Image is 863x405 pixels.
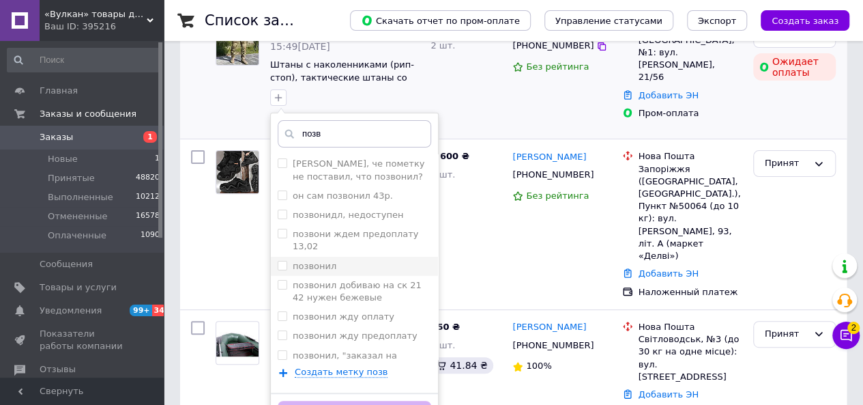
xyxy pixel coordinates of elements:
[143,131,157,143] span: 1
[512,321,586,334] a: [PERSON_NAME]
[48,229,106,242] span: Оплаченные
[136,172,160,184] span: 48820
[765,156,808,171] div: Принят
[40,281,117,294] span: Товары и услуги
[639,268,699,279] a: Добавить ЭН
[40,131,73,143] span: Заказы
[512,40,594,51] span: [PHONE_NUMBER]
[832,322,860,349] button: Чат с покупателем2
[772,16,838,26] span: Создать заказ
[136,210,160,223] span: 16578
[847,322,860,334] span: 2
[747,15,849,25] a: Создать заказ
[639,34,742,84] div: [GEOGRAPHIC_DATA], №1: вул. [PERSON_NAME], 21/56
[761,10,849,31] button: Создать заказ
[544,10,673,31] button: Управление статусами
[48,172,95,184] span: Принятые
[293,280,422,303] label: позвонил добиваю на ск 21 42 нужен бежевые
[430,322,460,332] span: 350 ₴
[639,163,742,263] div: Запоріжжя ([GEOGRAPHIC_DATA], [GEOGRAPHIC_DATA].), Пункт №50064 (до 10 кг): вул. [PERSON_NAME], 9...
[639,286,742,298] div: Наложенный платеж
[40,258,93,270] span: Сообщения
[293,229,418,251] label: позвони ждем предоплату 13,02
[753,53,836,81] div: Ожидает оплаты
[765,327,808,341] div: Принят
[48,191,113,204] span: Выполненные
[555,16,662,26] span: Управление статусами
[293,311,394,322] label: позвонил жду оплату
[512,169,594,180] span: [PHONE_NUMBER]
[136,191,160,204] span: 10212
[293,350,397,373] label: позвонил, "заказал на другом сайте"
[155,153,160,165] span: 1
[512,340,594,350] span: [PHONE_NUMBER]
[430,151,469,161] span: 1 600 ₴
[40,305,102,317] span: Уведомления
[698,16,736,26] span: Экспорт
[48,210,107,223] span: Отмененные
[293,158,424,181] label: [PERSON_NAME], че пометку не поставил, что позвонил?
[639,321,742,333] div: Нова Пошта
[40,363,76,376] span: Отзывы
[526,191,589,201] span: Без рейтинга
[293,261,336,271] label: позвонил
[295,367,387,378] span: Создать метку позв
[350,10,531,31] button: Скачать отчет по пром-оплате
[293,210,403,220] label: позвонидл, недоступен
[526,61,589,72] span: Без рейтинга
[40,328,126,352] span: Показатели работы компании
[216,23,259,65] img: Фото товару
[430,40,455,51] span: 2 шт.
[526,361,551,371] span: 100%
[639,150,742,163] div: Нова Пошта
[278,120,431,148] input: Напишите название метки
[216,150,259,194] a: Фото товару
[639,107,742,120] div: Пром-оплата
[430,169,455,180] span: 2 шт.
[44,8,147,20] span: «Вулкан» товары для рыбалки, охоты, туризма и дайвинга, лодки и моторы
[40,85,78,97] span: Главная
[430,340,455,350] span: 1 шт.
[639,389,699,400] a: Добавить ЭН
[48,153,78,165] span: Новые
[430,357,493,374] div: 41.84 ₴
[293,191,393,201] label: он сам позвонил 43р.
[639,90,699,100] a: Добавить ЭН
[639,333,742,383] div: Світловодськ, №3 (до 30 кг на одне місце): вул. [STREET_ADDRESS]
[44,20,164,33] div: Ваш ID: 395216
[152,305,168,316] span: 34
[293,331,418,341] label: позвонил жду предоплату
[205,12,322,29] h1: Список заказов
[216,151,259,193] img: Фото товару
[216,22,259,66] a: Фото товару
[216,321,259,365] a: Фото товару
[216,329,259,357] img: Фото товару
[7,48,161,72] input: Поиск
[361,14,520,27] span: Скачать отчет по пром-оплате
[40,108,136,120] span: Заказы и сообщения
[512,151,586,164] a: [PERSON_NAME]
[270,41,330,52] span: 15:49[DATE]
[270,59,414,108] a: Штаны с наколенниками (рип-стоп), тактические штаны со вставными наколенниками [PERSON_NAME]
[130,305,152,316] span: 99+
[141,229,160,242] span: 1090
[687,10,747,31] button: Экспорт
